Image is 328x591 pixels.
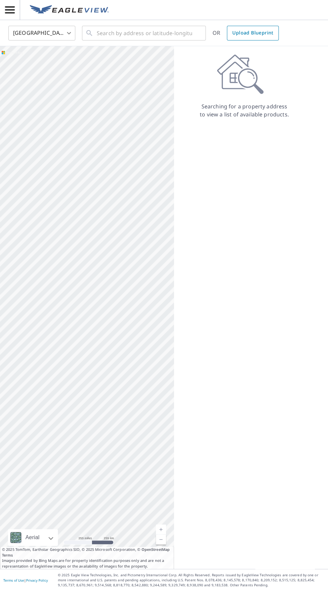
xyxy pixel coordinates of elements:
[3,578,48,582] p: |
[142,547,170,552] a: OpenStreetMap
[2,547,172,558] span: © 2025 TomTom, Earthstar Geographics SIO, © 2025 Microsoft Corporation, ©
[26,578,48,583] a: Privacy Policy
[26,1,113,19] a: EV Logo
[58,573,325,588] p: © 2025 Eagle View Technologies, Inc. and Pictometry International Corp. All Rights Reserved. Repo...
[232,29,273,37] span: Upload Blueprint
[30,5,109,15] img: EV Logo
[3,578,24,583] a: Terms of Use
[156,534,166,545] a: Current Level 5, Zoom Out
[213,26,279,40] div: OR
[8,24,75,42] div: [GEOGRAPHIC_DATA]
[2,553,13,558] a: Terms
[23,529,42,546] div: Aerial
[156,524,166,534] a: Current Level 5, Zoom In
[227,26,278,40] a: Upload Blueprint
[8,529,58,546] div: Aerial
[97,24,192,42] input: Search by address or latitude-longitude
[199,102,289,118] p: Searching for a property address to view a list of available products.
